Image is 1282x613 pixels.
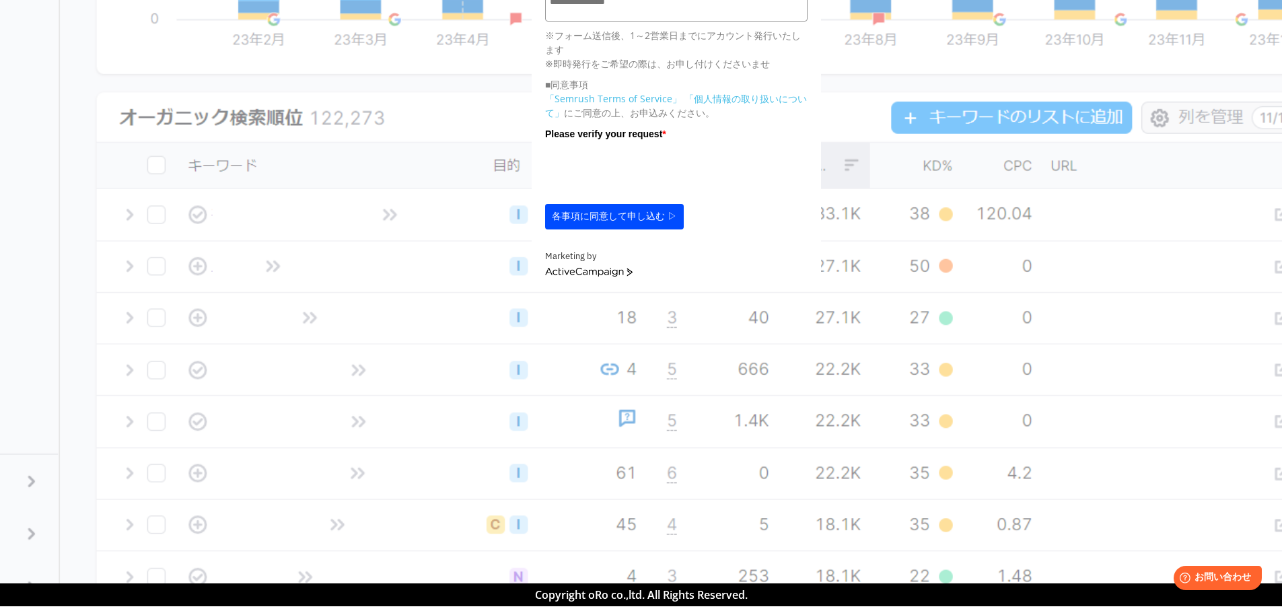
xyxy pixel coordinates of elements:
a: 「個人情報の取り扱いについて」 [545,92,807,119]
a: 「Semrush Terms of Service」 [545,92,682,105]
div: Marketing by [545,250,808,264]
label: Please verify your request [545,127,808,141]
p: ※フォーム送信後、1～2営業日までにアカウント発行いたします ※即時発行をご希望の際は、お申し付けくださいませ [545,28,808,71]
button: 各事項に同意して申し込む ▷ [545,204,684,229]
iframe: Help widget launcher [1162,561,1267,598]
span: Copyright oRo co.,ltd. All Rights Reserved. [535,587,748,602]
iframe: reCAPTCHA [545,145,750,197]
p: ■同意事項 [545,77,808,92]
p: にご同意の上、お申込みください。 [545,92,808,120]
